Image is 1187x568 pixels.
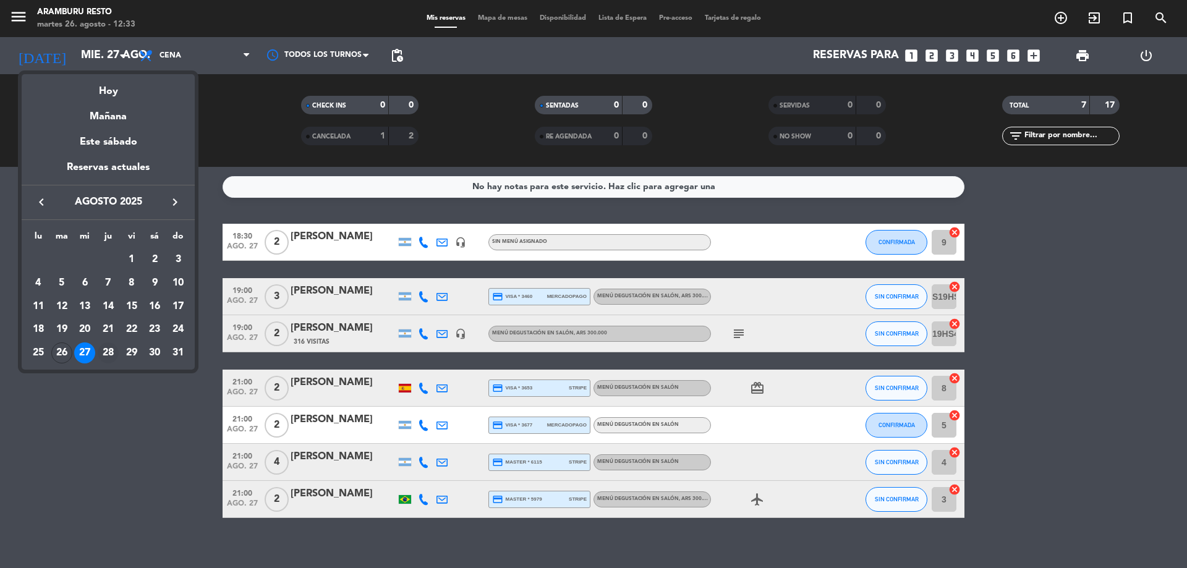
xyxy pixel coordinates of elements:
div: 21 [98,319,119,340]
td: AGO. [27,248,120,271]
td: 16 de agosto de 2025 [143,295,167,318]
div: 30 [144,342,165,363]
th: viernes [120,229,143,248]
div: 13 [74,296,95,317]
td: 21 de agosto de 2025 [96,318,120,341]
div: 3 [168,249,189,270]
td: 7 de agosto de 2025 [96,271,120,295]
td: 11 de agosto de 2025 [27,295,50,318]
button: keyboard_arrow_right [164,194,186,210]
div: 26 [51,342,72,363]
div: 8 [121,273,142,294]
div: Hoy [22,74,195,100]
td: 9 de agosto de 2025 [143,271,167,295]
td: 5 de agosto de 2025 [50,271,74,295]
div: 6 [74,273,95,294]
td: 10 de agosto de 2025 [166,271,190,295]
div: 28 [98,342,119,363]
div: 9 [144,273,165,294]
div: 14 [98,296,119,317]
td: 3 de agosto de 2025 [166,248,190,271]
td: 13 de agosto de 2025 [73,295,96,318]
td: 30 de agosto de 2025 [143,341,167,365]
div: 22 [121,319,142,340]
td: 27 de agosto de 2025 [73,341,96,365]
td: 2 de agosto de 2025 [143,248,167,271]
i: keyboard_arrow_left [34,195,49,210]
div: 18 [28,319,49,340]
td: 4 de agosto de 2025 [27,271,50,295]
div: 15 [121,296,142,317]
td: 6 de agosto de 2025 [73,271,96,295]
th: lunes [27,229,50,248]
div: 19 [51,319,72,340]
th: sábado [143,229,167,248]
div: 23 [144,319,165,340]
td: 23 de agosto de 2025 [143,318,167,341]
div: 10 [168,273,189,294]
td: 28 de agosto de 2025 [96,341,120,365]
div: 20 [74,319,95,340]
td: 14 de agosto de 2025 [96,295,120,318]
div: 12 [51,296,72,317]
th: miércoles [73,229,96,248]
td: 8 de agosto de 2025 [120,271,143,295]
div: 16 [144,296,165,317]
td: 25 de agosto de 2025 [27,341,50,365]
td: 31 de agosto de 2025 [166,341,190,365]
td: 26 de agosto de 2025 [50,341,74,365]
td: 17 de agosto de 2025 [166,295,190,318]
button: keyboard_arrow_left [30,194,53,210]
td: 19 de agosto de 2025 [50,318,74,341]
td: 24 de agosto de 2025 [166,318,190,341]
div: 27 [74,342,95,363]
div: 7 [98,273,119,294]
div: Este sábado [22,125,195,159]
i: keyboard_arrow_right [168,195,182,210]
td: 18 de agosto de 2025 [27,318,50,341]
td: 29 de agosto de 2025 [120,341,143,365]
div: 24 [168,319,189,340]
td: 22 de agosto de 2025 [120,318,143,341]
div: 2 [144,249,165,270]
div: 4 [28,273,49,294]
div: 5 [51,273,72,294]
div: 1 [121,249,142,270]
td: 12 de agosto de 2025 [50,295,74,318]
span: agosto 2025 [53,194,164,210]
th: martes [50,229,74,248]
div: Reservas actuales [22,159,195,185]
td: 15 de agosto de 2025 [120,295,143,318]
div: 11 [28,296,49,317]
div: 29 [121,342,142,363]
td: 20 de agosto de 2025 [73,318,96,341]
div: 17 [168,296,189,317]
th: jueves [96,229,120,248]
div: 25 [28,342,49,363]
div: 31 [168,342,189,363]
td: 1 de agosto de 2025 [120,248,143,271]
th: domingo [166,229,190,248]
div: Mañana [22,100,195,125]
